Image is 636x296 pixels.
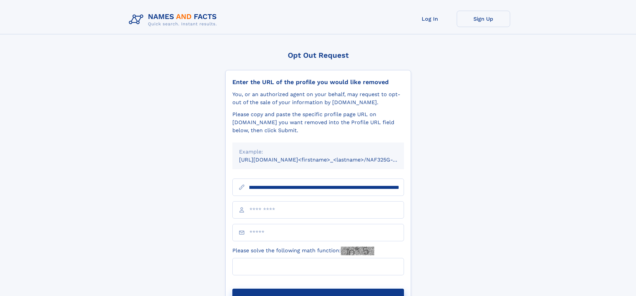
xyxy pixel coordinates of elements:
[126,11,222,29] img: Logo Names and Facts
[232,110,404,134] div: Please copy and paste the specific profile page URL on [DOMAIN_NAME] you want removed into the Pr...
[239,157,417,163] small: [URL][DOMAIN_NAME]<firstname>_<lastname>/NAF325G-xxxxxxxx
[232,90,404,106] div: You, or an authorized agent on your behalf, may request to opt-out of the sale of your informatio...
[225,51,411,59] div: Opt Out Request
[239,148,397,156] div: Example:
[403,11,457,27] a: Log In
[232,78,404,86] div: Enter the URL of the profile you would like removed
[232,247,374,255] label: Please solve the following math function:
[457,11,510,27] a: Sign Up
